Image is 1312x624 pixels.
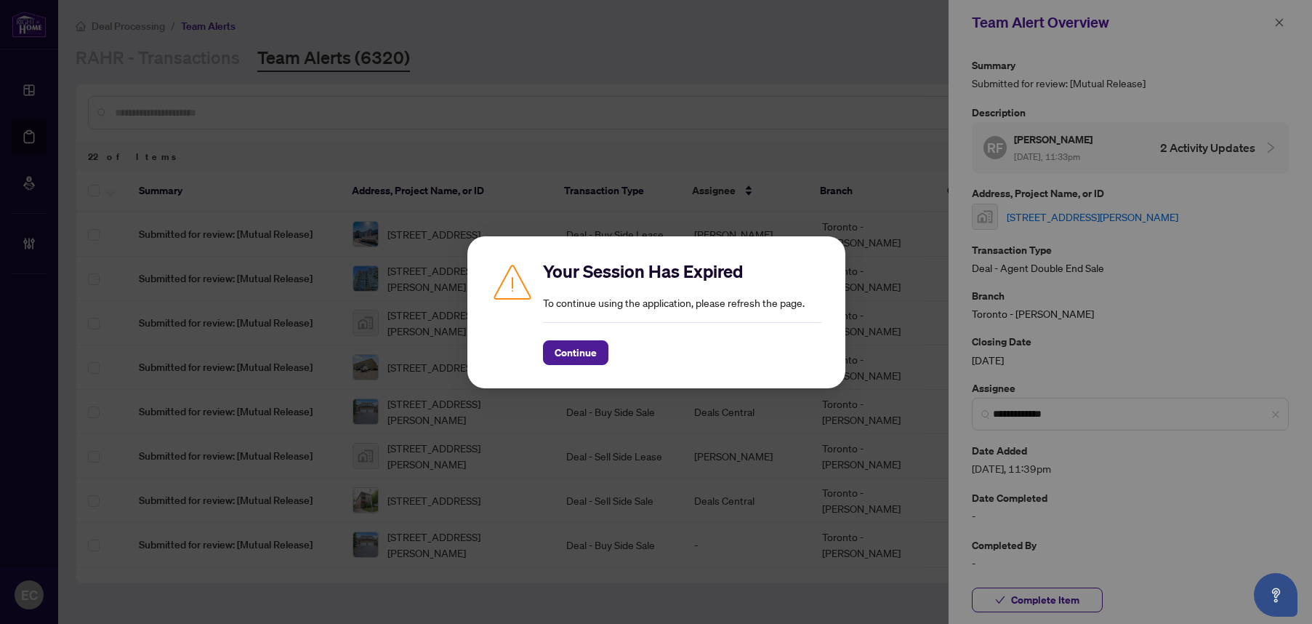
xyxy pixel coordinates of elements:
button: Open asap [1254,573,1297,617]
h2: Your Session Has Expired [543,260,822,283]
img: Caution icon [491,260,534,303]
span: Continue [555,341,597,364]
button: Continue [543,340,608,365]
div: To continue using the application, please refresh the page. [543,260,822,365]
